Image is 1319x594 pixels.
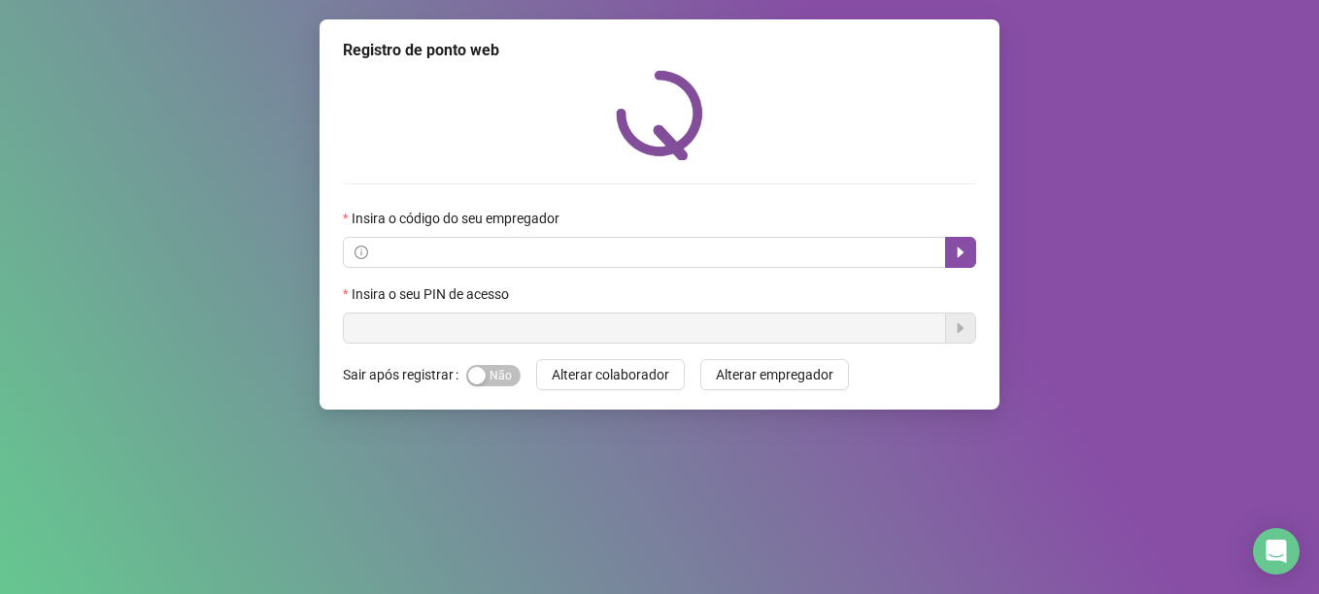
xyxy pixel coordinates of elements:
[343,208,572,229] label: Insira o código do seu empregador
[343,39,976,62] div: Registro de ponto web
[700,359,849,390] button: Alterar empregador
[536,359,685,390] button: Alterar colaborador
[552,364,669,385] span: Alterar colaborador
[343,283,522,305] label: Insira o seu PIN de acesso
[616,70,703,160] img: QRPoint
[1253,528,1300,575] div: Open Intercom Messenger
[716,364,833,385] span: Alterar empregador
[953,245,968,260] span: caret-right
[355,246,368,259] span: info-circle
[343,359,466,390] label: Sair após registrar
